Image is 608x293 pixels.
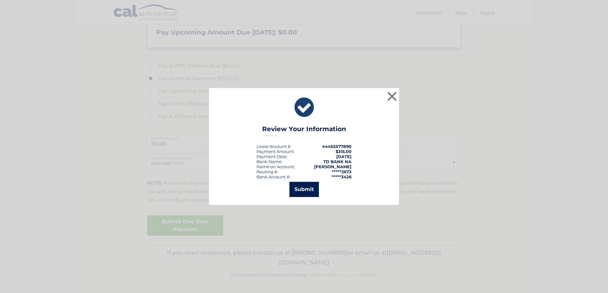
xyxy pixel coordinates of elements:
[289,182,319,197] button: Submit
[336,154,351,159] span: [DATE]
[256,164,295,169] div: Name on Account:
[256,149,294,154] div: Payment Amount:
[314,164,351,169] strong: [PERSON_NAME]
[256,174,290,179] div: Bank Account #:
[262,125,346,136] h3: Review Your Information
[336,149,351,154] span: $315.00
[322,144,351,149] strong: 44455577890
[256,154,287,159] span: Payment Date
[256,154,288,159] div: :
[256,159,282,164] div: Bank Name:
[386,90,398,103] button: ×
[256,144,291,149] div: Lease Account #:
[256,169,278,174] div: Routing #:
[323,159,351,164] strong: TD BANK NA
